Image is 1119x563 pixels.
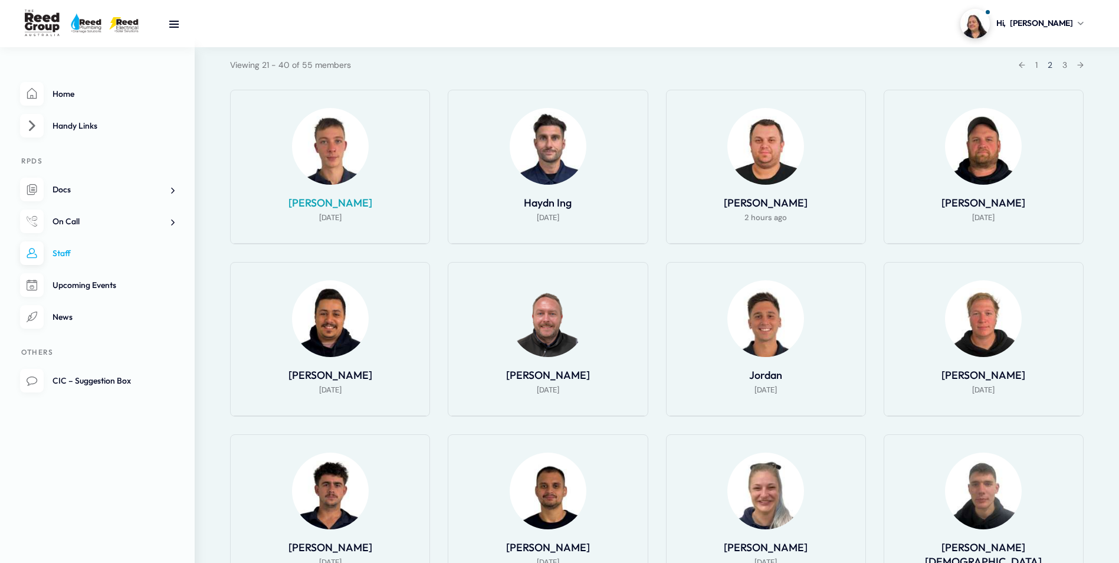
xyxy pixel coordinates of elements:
a: [PERSON_NAME] [288,196,372,210]
img: Profile Photo [292,280,369,357]
span: [DATE] [537,211,559,225]
span: Hi, [996,17,1006,30]
a: [PERSON_NAME] [506,541,590,554]
img: Profile Photo [945,108,1022,185]
img: Profile Photo [510,280,586,357]
img: Profile Photo [727,453,804,529]
a: 1 [1035,60,1038,70]
a: [PERSON_NAME] [941,196,1025,210]
img: Profile Photo [510,453,586,529]
a: [PERSON_NAME] [288,541,372,554]
img: Profile picture of Carmen Montalto [960,9,990,38]
a: [PERSON_NAME] [288,368,372,382]
a: Jordan [749,368,782,382]
a: → [1077,60,1084,70]
span: [DATE] [319,211,342,225]
img: Profile Photo [727,280,804,357]
img: Profile Photo [292,108,369,185]
img: Profile Photo [292,453,369,529]
span: 2 hours ago [744,211,787,225]
a: Haydn Ing [524,196,572,210]
a: [PERSON_NAME] [506,368,590,382]
a: [PERSON_NAME] [941,368,1025,382]
span: [PERSON_NAME] [1010,17,1073,30]
a: [PERSON_NAME] [724,541,808,554]
span: [DATE] [972,383,995,397]
a: ← [1019,60,1025,70]
a: Profile picture of Carmen MontaltoHi,[PERSON_NAME] [960,9,1084,38]
span: [DATE] [537,383,559,397]
span: [DATE] [754,383,777,397]
div: Viewing 21 - 40 of 55 members [230,58,351,72]
a: [PERSON_NAME] [724,196,808,210]
span: 2 [1048,60,1052,70]
img: Profile Photo [945,453,1022,529]
a: 3 [1062,60,1067,70]
span: [DATE] [319,383,342,397]
img: Profile Photo [510,108,586,185]
img: Profile Photo [945,280,1022,357]
span: [DATE] [972,211,995,225]
img: Profile Photo [727,108,804,185]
